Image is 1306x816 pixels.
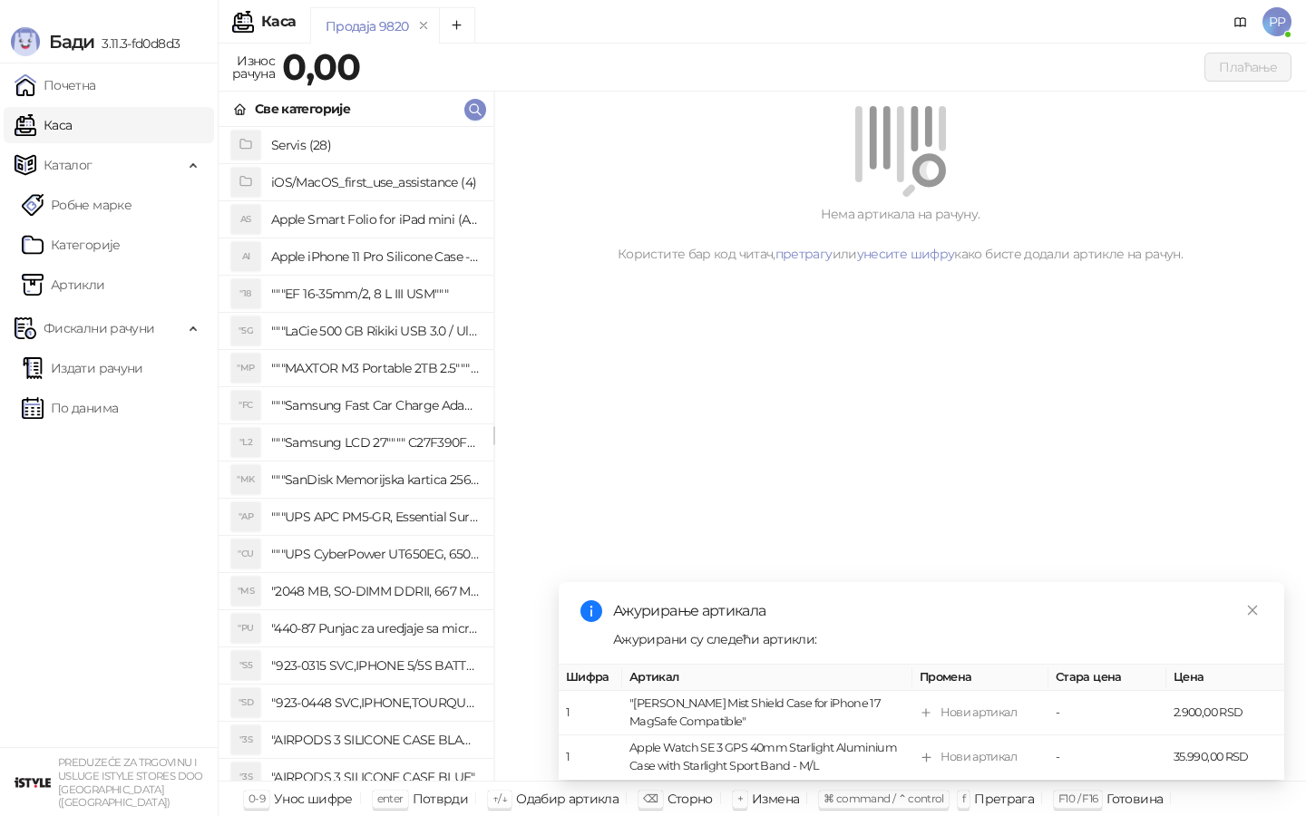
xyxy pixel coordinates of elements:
h4: """MAXTOR M3 Portable 2TB 2.5"""" crni eksterni hard disk HX-M201TCB/GM""" [271,354,479,383]
div: Претрага [974,787,1034,811]
div: AI [231,242,260,271]
div: Потврди [413,787,469,811]
div: AS [231,205,260,234]
td: Apple Watch SE 3 GPS 40mm Starlight Aluminium Case with Starlight Sport Band - M/L [622,736,912,781]
span: close [1246,604,1259,617]
h4: "923-0315 SVC,IPHONE 5/5S BATTERY REMOVAL TRAY Držač za iPhone sa kojim se otvara display [271,651,479,680]
a: Издати рачуни [22,350,143,386]
h4: "923-0448 SVC,IPHONE,TOURQUE DRIVER KIT .65KGF- CM Šrafciger " [271,688,479,717]
div: Износ рачуна [229,49,278,85]
h4: """Samsung Fast Car Charge Adapter, brzi auto punja_, boja crna""" [271,391,479,420]
td: 1 [559,736,622,781]
div: Нема артикала на рачуну. Користите бар код читач, или како бисте додали артикле на рачун. [516,204,1284,264]
a: унесите шифру [857,246,955,262]
span: Бади [49,31,94,53]
h4: """Samsung LCD 27"""" C27F390FHUXEN""" [271,428,479,457]
div: "CU [231,539,260,568]
span: PP [1262,7,1291,36]
td: - [1048,736,1166,781]
div: "MK [231,465,260,494]
span: Фискални рачуни [44,310,154,346]
th: Цена [1166,665,1284,691]
th: Артикал [622,665,912,691]
td: 35.990,00 RSD [1166,736,1284,781]
span: enter [377,792,404,805]
div: grid [219,127,493,781]
a: Документација [1226,7,1255,36]
div: "18 [231,279,260,308]
img: Logo [11,27,40,56]
a: Категорије [22,227,121,263]
div: "PU [231,614,260,643]
td: - [1048,692,1166,736]
span: 3.11.3-fd0d8d3 [94,35,180,52]
td: 1 [559,692,622,736]
div: "FC [231,391,260,420]
span: ⌘ command / ⌃ control [824,792,944,805]
div: Измена [752,787,799,811]
h4: """UPS APC PM5-GR, Essential Surge Arrest,5 utic_nica""" [271,502,479,531]
h4: "2048 MB, SO-DIMM DDRII, 667 MHz, Napajanje 1,8 0,1 V, Latencija CL5" [271,577,479,606]
div: Ажурирање артикала [613,600,1262,622]
div: "L2 [231,428,260,457]
div: "MP [231,354,260,383]
span: + [737,792,743,805]
th: Шифра [559,665,622,691]
a: Каса [15,107,72,143]
h4: Servis (28) [271,131,479,160]
div: "5G [231,316,260,345]
div: Унос шифре [274,787,353,811]
div: Све категорије [255,99,350,119]
td: 2.900,00 RSD [1166,692,1284,736]
div: Одабир артикла [516,787,619,811]
strong: 0,00 [282,44,360,89]
th: Промена [912,665,1048,691]
div: Ажурирани су следећи артикли: [613,629,1262,649]
div: "S5 [231,651,260,680]
td: "[PERSON_NAME] Mist Shield Case for iPhone 17 MagSafe Compatible" [622,692,912,736]
img: 64x64-companyLogo-77b92cf4-9946-4f36-9751-bf7bb5fd2c7d.png [15,764,51,801]
button: Плаћање [1204,53,1291,82]
span: info-circle [580,600,602,622]
div: Нови артикал [941,749,1017,767]
div: "AP [231,502,260,531]
span: f [962,792,965,805]
div: "3S [231,763,260,792]
a: ArtikliАртикли [22,267,105,303]
h4: Apple iPhone 11 Pro Silicone Case - Black [271,242,479,271]
div: "SD [231,688,260,717]
a: претрагу [775,246,833,262]
h4: "AIRPODS 3 SILICONE CASE BLACK" [271,725,479,754]
span: ↑/↓ [492,792,507,805]
h4: Apple Smart Folio for iPad mini (A17 Pro) - Sage [271,205,479,234]
th: Стара цена [1048,665,1166,691]
span: 0-9 [249,792,265,805]
div: "3S [231,725,260,754]
h4: """EF 16-35mm/2, 8 L III USM""" [271,279,479,308]
a: По данима [22,390,118,426]
button: remove [412,18,435,34]
span: F10 / F16 [1058,792,1097,805]
h4: """SanDisk Memorijska kartica 256GB microSDXC sa SD adapterom SDSQXA1-256G-GN6MA - Extreme PLUS, ... [271,465,479,494]
h4: "440-87 Punjac za uredjaje sa micro USB portom 4/1, Stand." [271,614,479,643]
h4: """LaCie 500 GB Rikiki USB 3.0 / Ultra Compact & Resistant aluminum / USB 3.0 / 2.5""""""" [271,316,479,345]
span: Каталог [44,147,93,183]
a: Close [1243,600,1262,620]
div: "MS [231,577,260,606]
h4: iOS/MacOS_first_use_assistance (4) [271,168,479,197]
a: Робне марке [22,187,132,223]
h4: "AIRPODS 3 SILICONE CASE BLUE" [271,763,479,792]
div: Продаја 9820 [326,16,408,36]
div: Готовина [1106,787,1163,811]
a: Почетна [15,67,96,103]
small: PREDUZEĆE ZA TRGOVINU I USLUGE ISTYLE STORES DOO [GEOGRAPHIC_DATA] ([GEOGRAPHIC_DATA]) [58,756,203,809]
div: Сторно [668,787,713,811]
div: Нови артикал [941,704,1017,723]
div: Каса [261,15,296,29]
span: ⌫ [643,792,658,805]
button: Add tab [439,7,475,44]
h4: """UPS CyberPower UT650EG, 650VA/360W , line-int., s_uko, desktop""" [271,539,479,568]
